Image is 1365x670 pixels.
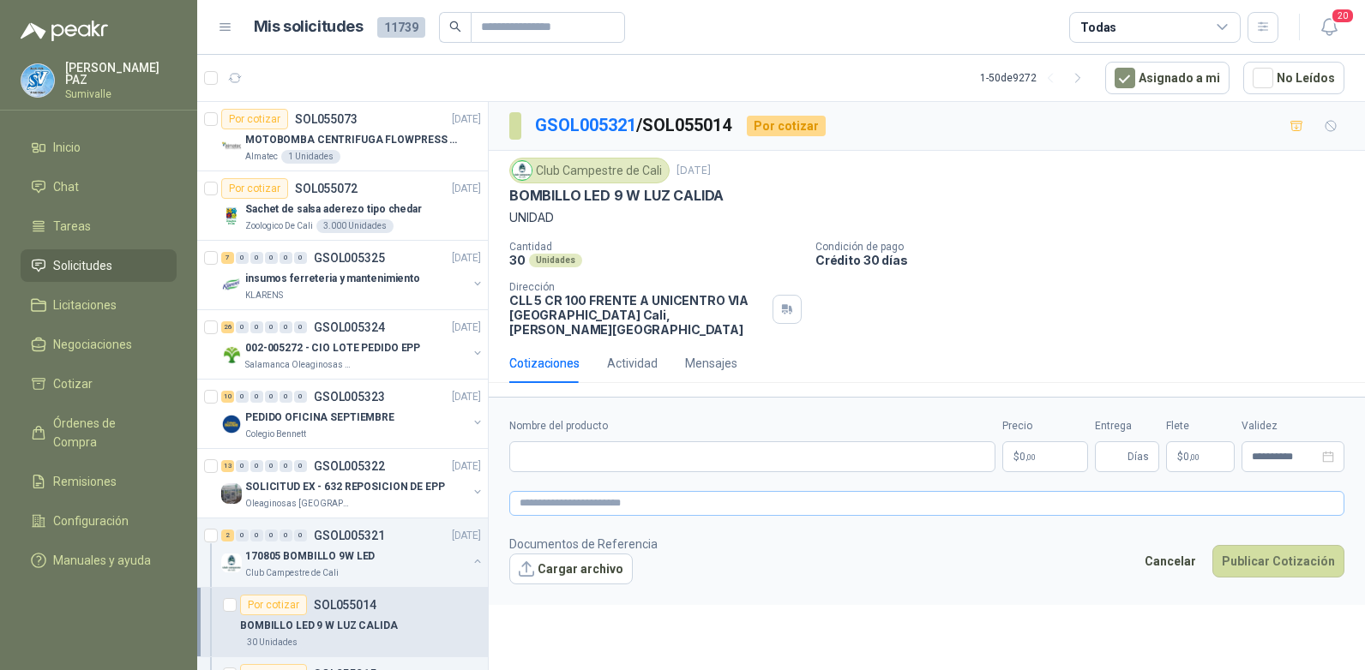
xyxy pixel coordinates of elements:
p: GSOL005322 [314,460,385,472]
a: 7 0 0 0 0 0 GSOL005325[DATE] Company Logoinsumos ferreteria y mantenimientoKLARENS [221,248,484,302]
p: [DATE] [452,250,481,266]
div: 7 [221,252,234,264]
p: Cantidad [509,241,802,253]
div: 0 [294,529,307,541]
p: GSOL005323 [314,391,385,403]
button: Cargar archivo [509,553,633,584]
a: Por cotizarSOL055014BOMBILLO LED 9 W LUZ CALIDA30 Unidades [197,588,488,657]
p: 170805 BOMBILLO 9W LED [245,548,375,565]
a: 13 0 0 0 0 0 GSOL005322[DATE] Company LogoSOLICITUD EX - 632 REPOSICION DE EPPOleaginosas [GEOGRA... [221,456,484,511]
p: Oleaginosas [GEOGRAPHIC_DATA][PERSON_NAME] [245,497,353,511]
a: 26 0 0 0 0 0 GSOL005324[DATE] Company Logo002-005272 - CIO LOTE PEDIDO EPPSalamanca Oleaginosas SAS [221,317,484,372]
img: Company Logo [21,64,54,97]
div: 0 [265,529,278,541]
span: ,00 [1189,452,1200,462]
label: Flete [1166,418,1235,434]
span: Días [1127,442,1149,471]
a: Solicitudes [21,249,177,282]
p: CLL 5 CR 100 FRENTE A UNICENTRO VIA [GEOGRAPHIC_DATA] Cali , [PERSON_NAME][GEOGRAPHIC_DATA] [509,293,766,337]
p: Colegio Bennett [245,428,306,441]
p: PEDIDO OFICINA SEPTIEMBRE [245,410,394,426]
img: Company Logo [221,136,242,157]
div: Por cotizar [221,178,288,199]
p: [DATE] [676,163,711,179]
div: 0 [250,252,263,264]
p: Salamanca Oleaginosas SAS [245,358,353,372]
div: 0 [280,460,292,472]
p: [DATE] [452,320,481,336]
p: Dirección [509,281,766,293]
div: Por cotizar [747,116,826,136]
div: Cotizaciones [509,354,580,373]
span: Chat [53,177,79,196]
img: Company Logo [513,161,532,180]
img: Company Logo [221,414,242,434]
div: 0 [250,529,263,541]
a: Órdenes de Compra [21,407,177,458]
span: Licitaciones [53,296,117,314]
p: GSOL005324 [314,321,385,333]
img: Company Logo [221,344,242,365]
span: 0 [1183,452,1200,462]
button: Publicar Cotización [1212,545,1344,577]
span: Remisiones [53,472,117,491]
div: 1 Unidades [281,150,340,164]
p: Crédito 30 días [815,253,1358,267]
p: MOTOBOMBA CENTRIFUGA FLOWPRESS 1.5HP-220 [245,132,459,148]
p: insumos ferreteria y mantenimiento [245,271,420,287]
p: Documentos de Referencia [509,535,658,553]
label: Nombre del producto [509,418,995,434]
div: 2 [221,529,234,541]
a: 2 0 0 0 0 0 GSOL005321[DATE] Company Logo170805 BOMBILLO 9W LEDClub Campestre de Cali [221,525,484,580]
p: Club Campestre de Cali [245,566,339,580]
p: Sumivalle [65,89,177,99]
div: Actividad [607,354,658,373]
div: 0 [265,460,278,472]
div: 1 - 50 de 9272 [980,64,1091,92]
p: [DATE] [452,528,481,544]
span: ,00 [1025,452,1036,462]
p: SOLICITUD EX - 632 REPOSICION DE EPP [245,479,445,495]
span: Inicio [53,138,81,157]
a: Negociaciones [21,328,177,361]
p: SOL055073 [295,113,358,125]
span: Manuales y ayuda [53,551,151,570]
a: Inicio [21,131,177,164]
div: 0 [294,391,307,403]
p: [DATE] [452,111,481,128]
p: BOMBILLO LED 9 W LUZ CALIDA [240,618,398,634]
p: Sachet de salsa aderezo tipo chedar [245,201,422,218]
img: Company Logo [221,206,242,226]
div: 0 [236,252,249,264]
p: 30 [509,253,526,267]
a: 10 0 0 0 0 0 GSOL005323[DATE] Company LogoPEDIDO OFICINA SEPTIEMBREColegio Bennett [221,386,484,441]
a: Manuales y ayuda [21,544,177,577]
div: 0 [265,252,278,264]
p: 002-005272 - CIO LOTE PEDIDO EPP [245,340,420,356]
p: / SOL055014 [535,112,733,139]
p: KLARENS [245,289,283,302]
div: 0 [280,321,292,333]
div: Por cotizar [221,109,288,129]
img: Company Logo [221,483,242,504]
p: Condición de pago [815,241,1358,253]
div: 30 Unidades [240,636,304,649]
div: 0 [236,529,249,541]
a: Remisiones [21,465,177,498]
span: 11739 [377,17,425,38]
div: 0 [294,460,307,472]
div: Por cotizar [240,595,307,615]
span: Cotizar [53,374,93,393]
a: Cotizar [21,368,177,400]
p: UNIDAD [509,208,1344,227]
span: Solicitudes [53,256,112,275]
div: 0 [280,391,292,403]
div: 0 [265,321,278,333]
div: 0 [280,252,292,264]
p: $ 0,00 [1166,441,1235,472]
h1: Mis solicitudes [254,15,364,39]
span: 0 [1019,452,1036,462]
a: Por cotizarSOL055073[DATE] Company LogoMOTOBOMBA CENTRIFUGA FLOWPRESS 1.5HP-220Almatec1 Unidades [197,102,488,171]
p: [DATE] [452,458,481,475]
div: 3.000 Unidades [316,219,394,233]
